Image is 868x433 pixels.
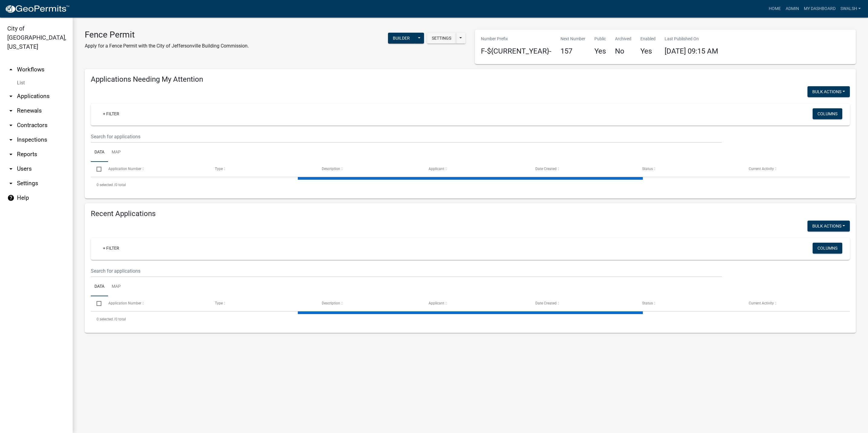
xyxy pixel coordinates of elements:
i: arrow_drop_down [7,107,15,114]
datatable-header-cell: Status [636,162,743,176]
p: Public [594,36,606,42]
datatable-header-cell: Applicant [423,162,530,176]
button: Columns [813,108,842,119]
datatable-header-cell: Current Activity [743,162,850,176]
a: Home [766,3,783,15]
p: Enabled [640,36,656,42]
button: Bulk Actions [807,221,850,231]
button: Bulk Actions [807,86,850,97]
span: 0 selected / [97,183,115,187]
a: + Filter [98,243,124,254]
input: Search for applications [91,130,722,143]
h4: F-${CURRENT_YEAR}- [481,47,551,56]
button: Settings [427,33,456,44]
p: Last Published On [665,36,718,42]
datatable-header-cell: Description [316,162,423,176]
span: Application Number [108,301,141,305]
span: 0 selected / [97,317,115,321]
datatable-header-cell: Applicant [423,296,530,311]
i: arrow_drop_down [7,136,15,143]
i: arrow_drop_down [7,122,15,129]
button: Columns [813,243,842,254]
i: arrow_drop_down [7,151,15,158]
a: Map [108,143,124,162]
datatable-header-cell: Application Number [102,296,209,311]
span: Application Number [108,167,141,171]
i: help [7,194,15,202]
p: Number Prefix [481,36,551,42]
datatable-header-cell: Type [209,296,316,311]
datatable-header-cell: Status [636,296,743,311]
h4: Applications Needing My Attention [91,75,850,84]
datatable-header-cell: Type [209,162,316,176]
datatable-header-cell: Description [316,296,423,311]
span: Status [642,301,653,305]
h4: Yes [594,47,606,56]
h3: Fence Permit [85,30,249,40]
a: Map [108,277,124,297]
span: [DATE] 09:15 AM [665,47,718,55]
h4: No [615,47,631,56]
datatable-header-cell: Application Number [102,162,209,176]
datatable-header-cell: Date Created [530,296,636,311]
i: arrow_drop_up [7,66,15,73]
datatable-header-cell: Current Activity [743,296,850,311]
a: Data [91,143,108,162]
i: arrow_drop_down [7,180,15,187]
datatable-header-cell: Select [91,162,102,176]
span: Applicant [429,301,444,305]
a: Data [91,277,108,297]
h4: Yes [640,47,656,56]
span: Type [215,167,223,171]
span: Description [322,301,340,305]
a: Admin [783,3,801,15]
span: Type [215,301,223,305]
button: Builder [388,33,415,44]
span: Date Created [535,167,557,171]
a: swalsh [838,3,863,15]
i: arrow_drop_down [7,93,15,100]
p: Archived [615,36,631,42]
i: arrow_drop_down [7,165,15,172]
a: My Dashboard [801,3,838,15]
div: 0 total [91,312,850,327]
span: Current Activity [749,167,774,171]
h4: Recent Applications [91,209,850,218]
span: Description [322,167,340,171]
input: Search for applications [91,265,722,277]
h4: 157 [561,47,585,56]
p: Next Number [561,36,585,42]
datatable-header-cell: Select [91,296,102,311]
span: Current Activity [749,301,774,305]
a: + Filter [98,108,124,119]
span: Date Created [535,301,557,305]
p: Apply for a Fence Permit with the City of Jeffersonville Building Commission. [85,42,249,50]
span: Status [642,167,653,171]
div: 0 total [91,177,850,192]
datatable-header-cell: Date Created [530,162,636,176]
span: Applicant [429,167,444,171]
